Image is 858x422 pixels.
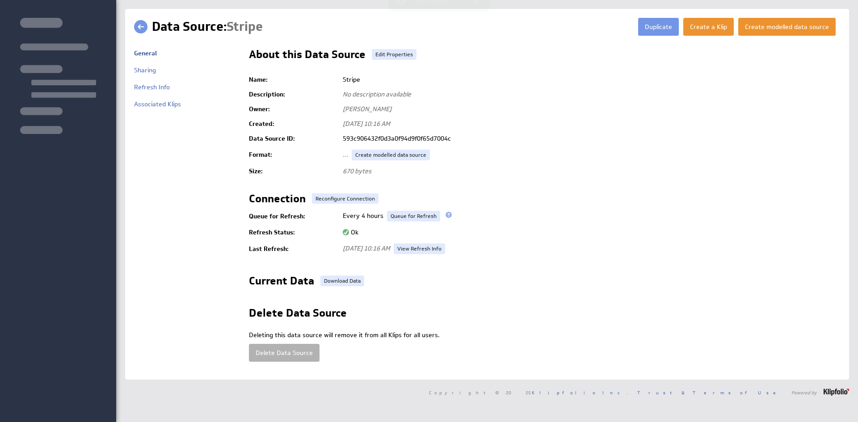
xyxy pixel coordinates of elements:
a: Edit Properties [372,49,416,60]
a: Create modelled data source [352,150,430,160]
td: 593c906432f0d3a0f94d9f0f65d7004c [338,131,840,146]
span: Powered by [791,390,817,395]
span: Copyright © 2025 [429,390,628,395]
h2: Connection [249,193,306,208]
a: Sharing [134,66,156,74]
button: Create a Klip [683,18,734,36]
td: Refresh Status: [249,225,338,240]
td: Created: [249,117,338,131]
td: Stripe [338,72,840,87]
span: [PERSON_NAME] [343,105,391,113]
span: 670 bytes [343,167,371,175]
a: Trust & Terms of Use [637,389,782,396]
td: Format: [249,146,338,164]
td: Name: [249,72,338,87]
a: Download Data [320,276,364,286]
button: Duplicate [638,18,679,36]
td: Last Refresh: [249,240,338,258]
h2: Delete Data Source [249,308,347,322]
img: logo-footer.png [824,389,849,396]
td: Description: [249,87,338,102]
a: Reconfigure Connection [312,193,379,204]
span: [DATE] 10:16 AM [343,120,390,128]
h1: Data Source: [152,18,263,36]
h2: About this Data Source [249,49,366,63]
td: Size: [249,164,338,179]
button: Delete Data Source [249,344,320,362]
span: No description available [343,90,411,98]
a: Refresh Info [134,83,170,91]
p: Deleting this data source will remove it from all Klips for all users. [249,331,840,340]
span: ... [343,150,348,159]
td: Owner: [249,102,338,117]
h2: Current Data [249,276,314,290]
a: Associated Klips [134,100,181,108]
span: [DATE] 10:16 AM [343,244,390,252]
a: Klipfolio Inc. [532,389,628,396]
span: Stripe [227,18,263,35]
a: General [134,49,157,57]
td: Queue for Refresh: [249,207,338,225]
td: Data Source ID: [249,131,338,146]
a: View Refresh Info [394,243,445,254]
span: Every 4 hours [343,212,383,220]
a: Queue for Refresh [387,211,440,221]
span: Ok [343,228,358,236]
button: Create modelled data source [738,18,836,36]
img: skeleton-sidenav.svg [20,18,96,134]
